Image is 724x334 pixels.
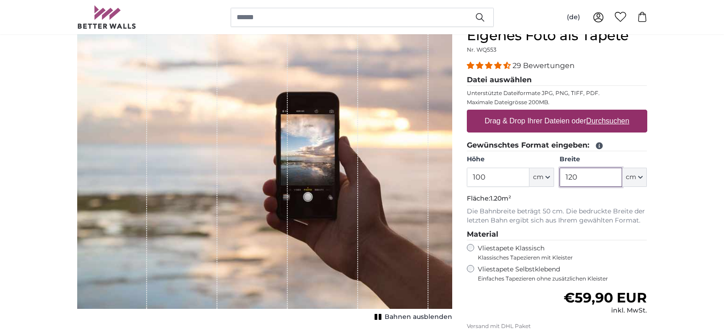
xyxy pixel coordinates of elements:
[467,46,497,53] span: Nr. WQ553
[372,311,452,323] button: Bahnen ausblenden
[77,5,137,29] img: Betterwalls
[467,194,647,203] p: Fläche:
[533,173,544,182] span: cm
[564,289,647,306] span: €59,90 EUR
[513,61,575,70] span: 29 Bewertungen
[481,112,633,130] label: Drag & Drop Ihrer Dateien oder
[564,306,647,315] div: inkl. MwSt.
[77,27,452,323] div: 1 of 1
[467,90,647,97] p: Unterstützte Dateiformate JPG, PNG, TIFF, PDF.
[560,9,587,26] button: (de)
[467,74,647,86] legend: Datei auswählen
[529,168,554,187] button: cm
[467,229,647,240] legend: Material
[467,323,647,330] p: Versand mit DHL Paket
[467,27,647,44] h1: Eigenes Foto als Tapete
[467,99,647,106] p: Maximale Dateigrösse 200MB.
[467,61,513,70] span: 4.34 stars
[467,140,647,151] legend: Gewünschtes Format eingeben:
[478,254,639,261] span: Klassisches Tapezieren mit Kleister
[586,117,629,125] u: Durchsuchen
[560,155,647,164] label: Breite
[467,155,554,164] label: Höhe
[478,275,647,282] span: Einfaches Tapezieren ohne zusätzlichen Kleister
[622,168,647,187] button: cm
[467,207,647,225] p: Die Bahnbreite beträgt 50 cm. Die bedruckte Breite der letzten Bahn ergibt sich aus Ihrem gewählt...
[385,313,452,322] span: Bahnen ausblenden
[478,265,647,282] label: Vliestapete Selbstklebend
[626,173,636,182] span: cm
[478,244,639,261] label: Vliestapete Klassisch
[490,194,511,202] span: 1.20m²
